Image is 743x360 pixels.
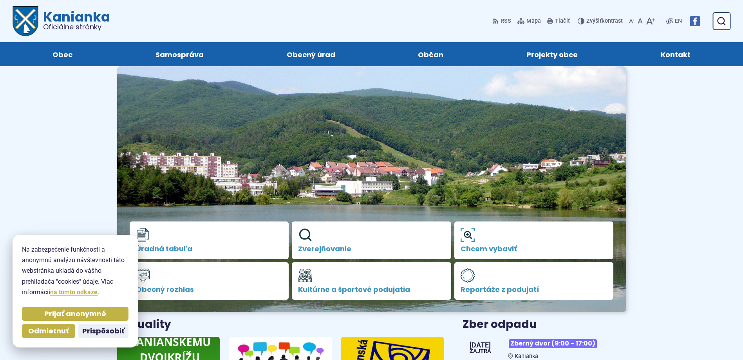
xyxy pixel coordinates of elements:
span: Reportáže z podujatí [461,286,607,293]
span: RSS [501,16,511,26]
span: Prispôsobiť [82,327,125,336]
a: Zverejňovanie [292,221,451,259]
a: Kultúrne a športové podujatia [292,262,451,300]
a: Obecný úrad [253,42,369,66]
span: Tlačiť [555,18,570,25]
a: Samospráva [122,42,237,66]
span: EN [675,16,682,26]
span: Obecný rozhlas [136,286,283,293]
img: Prejsť na Facebook stránku [690,16,700,26]
button: Prispôsobiť [78,324,128,338]
span: Samospráva [155,42,204,66]
a: na tomto odkaze [50,288,98,296]
span: kontrast [586,18,623,25]
span: Zberný dvor (9:00 – 17:00) [509,339,597,348]
span: Odmietnuť [28,327,69,336]
a: Reportáže z podujatí [454,262,614,300]
p: Na zabezpečenie funkčnosti a anonymnú analýzu návštevnosti táto webstránka ukladá do vášho prehli... [22,244,128,297]
a: Obecný rozhlas [130,262,289,300]
a: Projekty obce [493,42,611,66]
span: Kontakt [661,42,691,66]
span: Obec [52,42,72,66]
a: Občan [385,42,477,66]
a: EN [673,16,683,26]
span: Projekty obce [526,42,578,66]
button: Zvýšiťkontrast [578,13,624,29]
span: Prijať anonymné [44,310,106,319]
a: Zberný dvor (9:00 – 17:00) Kanianka [DATE] Zajtra [463,336,626,360]
span: Chcem vybaviť [461,245,607,253]
a: Mapa [516,13,542,29]
button: Prijať anonymné [22,307,128,321]
button: Odmietnuť [22,324,75,338]
a: RSS [493,13,513,29]
span: Kanianka [515,353,538,360]
a: Chcem vybaviť [454,221,614,259]
a: Kontakt [627,42,724,66]
h3: Zber odpadu [463,319,626,331]
a: Logo Kanianka, prejsť na domovskú stránku. [13,6,110,36]
button: Zväčšiť veľkosť písma [644,13,656,29]
span: Občan [418,42,443,66]
button: Nastaviť pôvodnú veľkosť písma [636,13,644,29]
h1: Kanianka [38,10,110,31]
span: Obecný úrad [287,42,335,66]
a: Obec [19,42,106,66]
span: Zvýšiť [586,18,602,24]
span: Mapa [526,16,541,26]
a: Úradná tabuľa [130,221,289,259]
span: Zajtra [470,349,491,354]
button: Tlačiť [546,13,571,29]
span: Úradná tabuľa [136,245,283,253]
span: [DATE] [470,342,491,349]
span: Oficiálne stránky [43,23,110,31]
span: Zverejňovanie [298,245,445,253]
button: Zmenšiť veľkosť písma [627,13,636,29]
span: Kultúrne a športové podujatia [298,286,445,293]
img: Prejsť na domovskú stránku [13,6,38,36]
h3: Aktuality [117,319,171,331]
